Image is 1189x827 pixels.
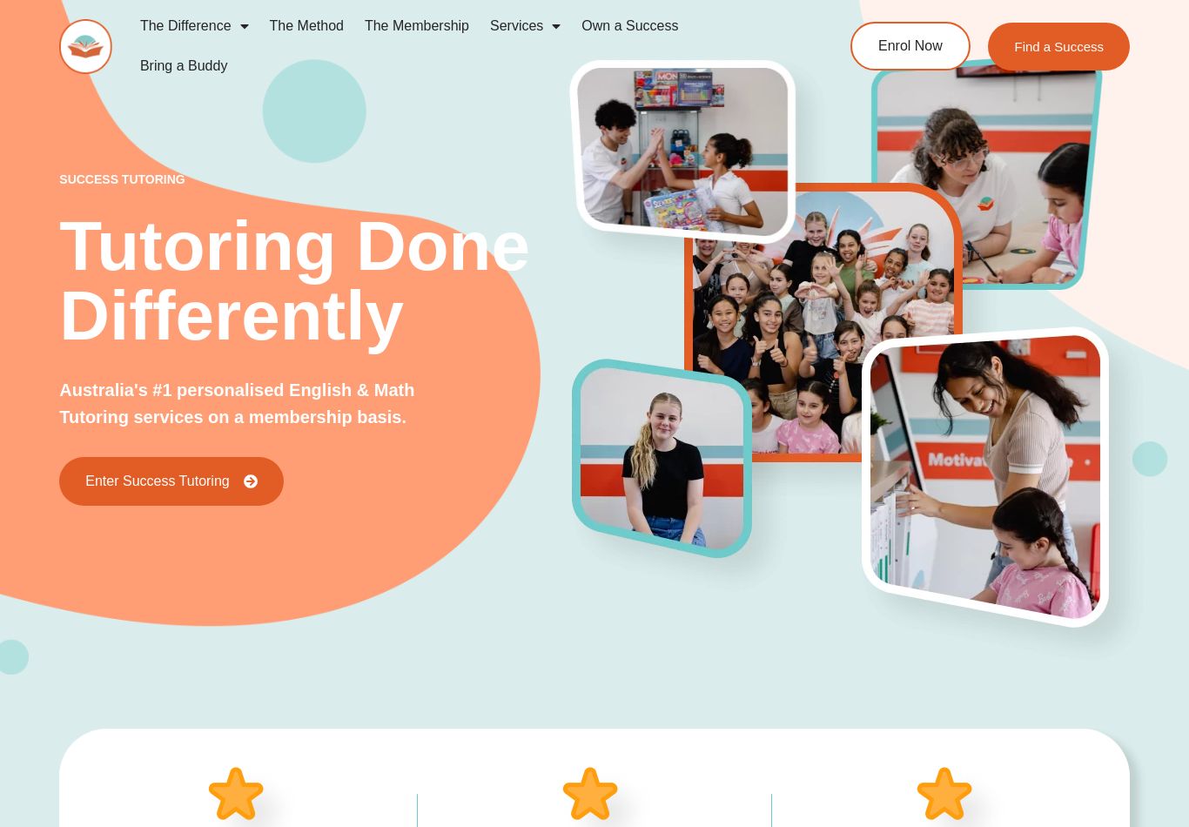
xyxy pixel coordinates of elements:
p: Australia's #1 personalised English & Math Tutoring services on a membership basis. [59,377,434,431]
nav: Menu [130,6,789,86]
h2: Tutoring Done Differently [59,212,573,351]
span: Find a Success [1014,40,1104,53]
a: Bring a Buddy [130,46,238,86]
a: Enter Success Tutoring [59,457,283,506]
a: Own a Success [571,6,689,46]
a: The Method [259,6,354,46]
a: Enrol Now [850,22,971,71]
a: Find a Success [988,23,1130,71]
span: Enter Success Tutoring [85,474,229,488]
p: success tutoring [59,173,573,185]
a: The Difference [130,6,259,46]
a: The Membership [354,6,480,46]
a: Services [480,6,571,46]
span: Enrol Now [878,39,943,53]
